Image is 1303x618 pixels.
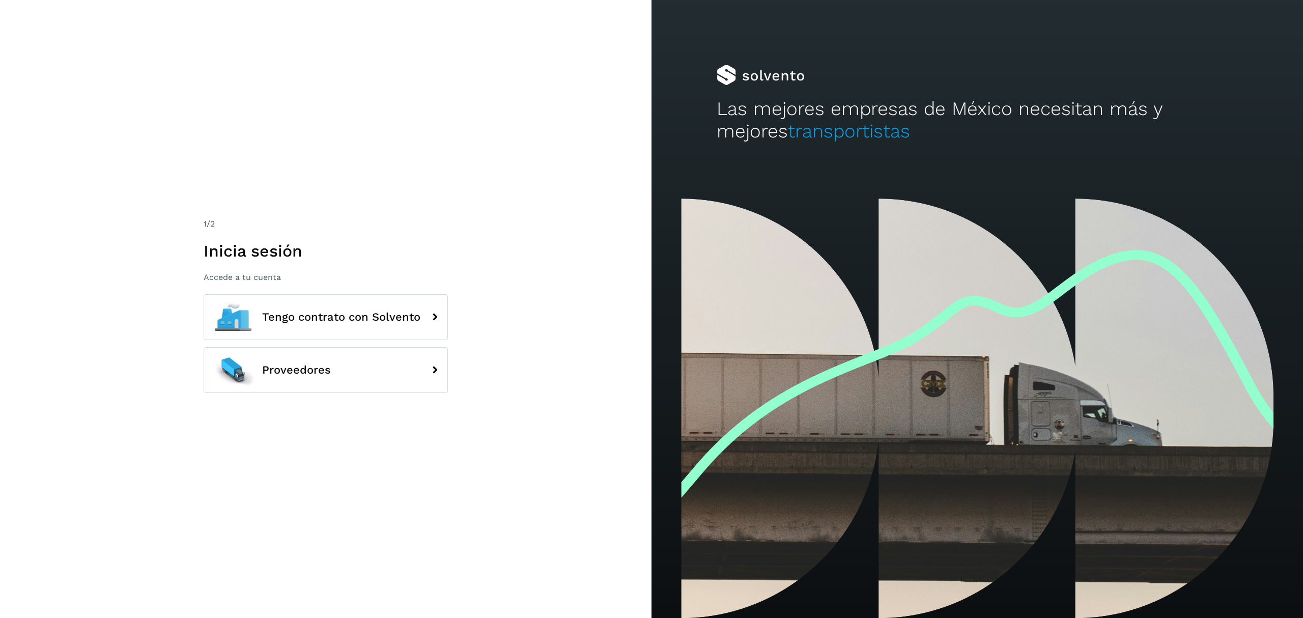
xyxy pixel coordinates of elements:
h1: Inicia sesión [204,241,448,261]
p: Accede a tu cuenta [204,272,448,282]
span: transportistas [788,120,910,142]
span: Proveedores [262,364,331,376]
div: /2 [204,218,448,230]
button: Tengo contrato con Solvento [204,294,448,340]
button: Proveedores [204,347,448,393]
h2: Las mejores empresas de México necesitan más y mejores [717,98,1238,143]
span: Tengo contrato con Solvento [262,311,420,323]
span: 1 [204,219,207,229]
